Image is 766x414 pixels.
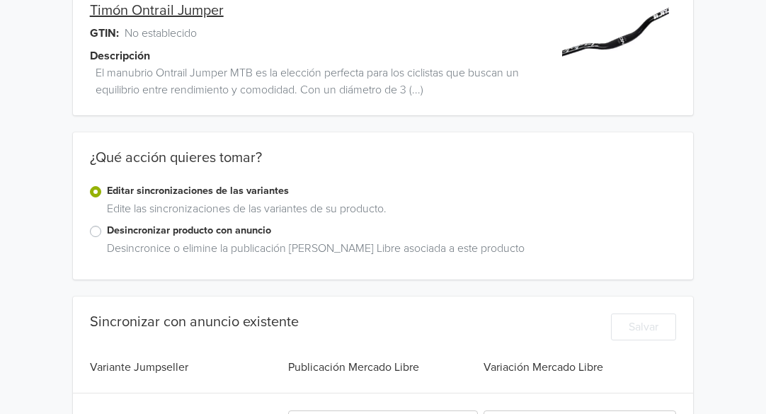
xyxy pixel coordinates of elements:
a: Timón Ontrail Jumper [90,2,224,19]
div: Desincronice o elimine la publicación [PERSON_NAME] Libre asociada a este producto [101,240,677,263]
div: Publicación Mercado Libre [285,359,481,376]
label: Desincronizar producto con anuncio [107,223,677,238]
div: Sincronizar con anuncio existente [90,314,299,330]
span: No establecido [125,25,197,42]
div: Variante Jumpseller [90,359,285,376]
div: Variación Mercado Libre [481,359,676,376]
span: GTIN: [90,25,119,42]
button: Salvar [611,314,676,340]
div: Edite las sincronizaciones de las variantes de su producto. [101,200,677,223]
label: Editar sincronizaciones de las variantes [107,183,677,199]
span: Descripción [90,47,150,64]
div: ¿Qué acción quieres tomar? [73,149,694,183]
span: El manubrio Ontrail Jumper MTB es la elección perfecta para los ciclistas que buscan un equilibri... [96,64,555,98]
